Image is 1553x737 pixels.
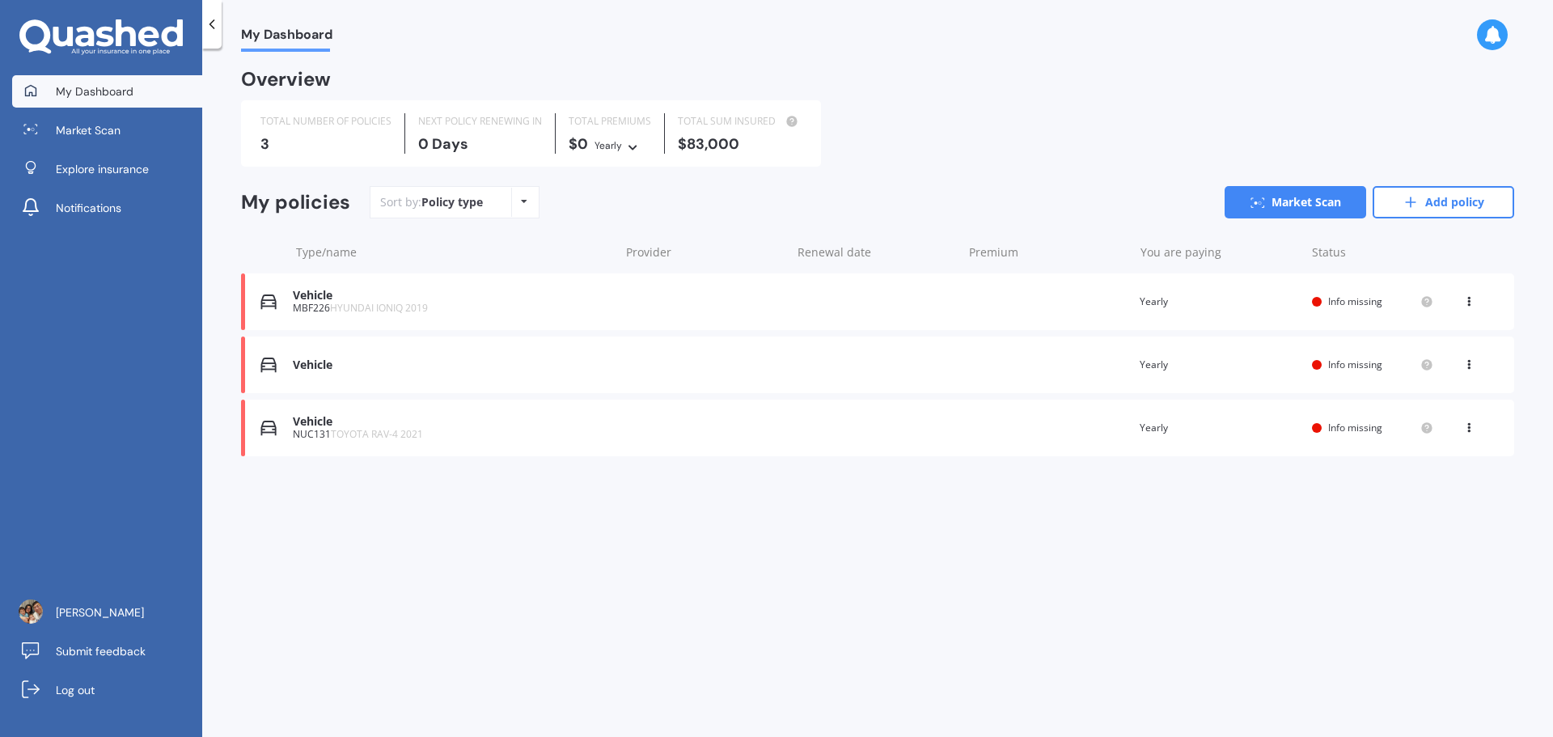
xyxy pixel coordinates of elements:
[1312,244,1433,260] div: Status
[293,358,611,372] div: Vehicle
[19,599,43,624] img: picture
[260,357,277,373] img: Vehicle
[1140,357,1299,373] div: Yearly
[12,153,202,185] a: Explore insurance
[296,244,613,260] div: Type/name
[293,289,611,303] div: Vehicle
[12,114,202,146] a: Market Scan
[569,113,651,129] div: TOTAL PREMIUMS
[330,301,428,315] span: HYUNDAI IONIQ 2019
[418,113,542,129] div: NEXT POLICY RENEWING IN
[1140,244,1299,260] div: You are paying
[331,427,423,441] span: TOYOTA RAV-4 2021
[421,194,483,210] div: Policy type
[293,429,611,440] div: NUC131
[56,122,121,138] span: Market Scan
[260,113,391,129] div: TOTAL NUMBER OF POLICIES
[293,415,611,429] div: Vehicle
[293,303,611,314] div: MBF226
[12,635,202,667] a: Submit feedback
[241,27,332,49] span: My Dashboard
[56,83,133,100] span: My Dashboard
[241,191,350,214] div: My policies
[1328,358,1382,371] span: Info missing
[418,136,542,152] div: 0 Days
[798,244,956,260] div: Renewal date
[1328,294,1382,308] span: Info missing
[1140,420,1299,436] div: Yearly
[569,136,651,154] div: $0
[1373,186,1514,218] a: Add policy
[241,71,331,87] div: Overview
[56,643,146,659] span: Submit feedback
[678,136,802,152] div: $83,000
[12,674,202,706] a: Log out
[56,200,121,216] span: Notifications
[56,161,149,177] span: Explore insurance
[260,420,277,436] img: Vehicle
[595,138,622,154] div: Yearly
[12,75,202,108] a: My Dashboard
[626,244,785,260] div: Provider
[12,192,202,224] a: Notifications
[12,596,202,629] a: [PERSON_NAME]
[1328,421,1382,434] span: Info missing
[678,113,802,129] div: TOTAL SUM INSURED
[260,136,391,152] div: 3
[380,194,483,210] div: Sort by:
[1140,294,1299,310] div: Yearly
[56,604,144,621] span: [PERSON_NAME]
[56,682,95,698] span: Log out
[1225,186,1366,218] a: Market Scan
[260,294,277,310] img: Vehicle
[969,244,1128,260] div: Premium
